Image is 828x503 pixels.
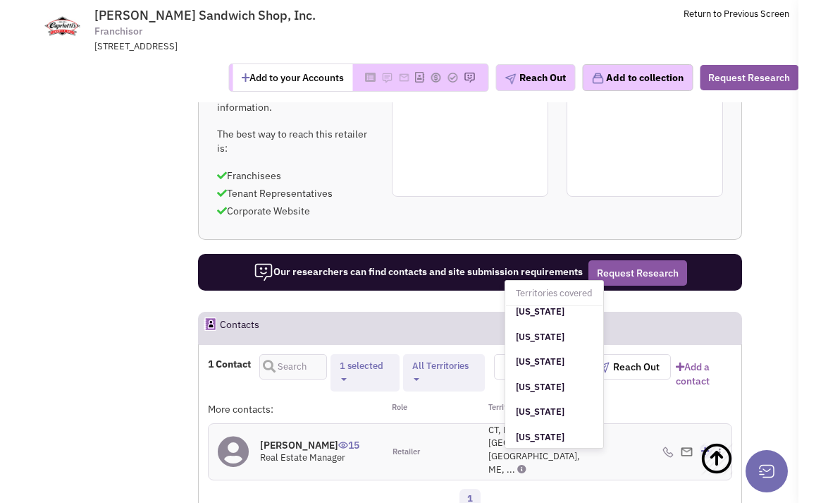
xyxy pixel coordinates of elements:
[203,64,323,91] button: Add to your Accounts
[552,64,663,91] button: Add to collection
[633,447,644,458] img: icon-phone.png
[224,265,553,278] span: Our researchers can find contacts and site submission requirements
[562,72,574,85] img: icon-collection-lavender.png
[378,359,450,387] button: All Territories
[440,402,528,416] div: Territories
[187,127,344,155] p: The best way to reach this retailer is:
[459,424,550,475] span: CT, DE, [GEOGRAPHIC_DATA], [GEOGRAPHIC_DATA], ME, ...
[309,428,330,452] span: 15
[464,354,552,380] button: Test Emails
[352,72,363,83] img: Please add to your accounts
[187,169,344,183] p: Franchisees
[65,24,113,39] span: Franchisor
[476,281,573,306] h3: Territories covered
[190,313,230,344] h2: Contacts
[353,402,440,416] div: Role
[230,354,297,380] input: Search
[486,305,563,317] h4: [US_STATE]
[417,72,428,83] img: Please add to your accounts
[651,447,663,456] img: Email%20Icon.png
[309,442,319,449] img: icon-UserInteraction.png
[557,354,641,380] button: Reach Out
[559,260,657,286] button: Request Research
[230,452,316,463] span: Real Estate Manager
[486,356,563,368] h4: [US_STATE]
[383,360,439,372] span: All Territories
[65,40,433,54] div: [STREET_ADDRESS]
[310,360,354,372] span: 1 selected
[486,431,563,443] h4: [US_STATE]
[646,360,703,388] a: Add a contact
[466,64,545,91] button: Reach Out
[230,439,330,452] h4: [PERSON_NAME]
[65,7,286,23] span: [PERSON_NAME] Sandwich Shop, Inc.
[486,406,563,418] h4: [US_STATE]
[434,72,445,83] img: Please add to your accounts
[306,359,366,387] button: 1 selected
[178,358,221,370] h4: 1 Contact
[224,262,244,282] img: icon-researcher-20.png
[178,402,353,416] div: More contacts:
[363,447,390,458] span: Retailer
[486,381,563,393] h4: [US_STATE]
[475,73,486,85] img: plane.png
[486,331,563,343] h4: [US_STATE]
[400,72,412,83] img: Please add to your accounts
[670,65,769,90] button: Request Research
[654,8,760,20] a: Return to Previous Screen
[187,204,344,218] p: Corporate Website
[187,186,344,200] p: Tenant Representatives
[369,72,380,83] img: Please add to your accounts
